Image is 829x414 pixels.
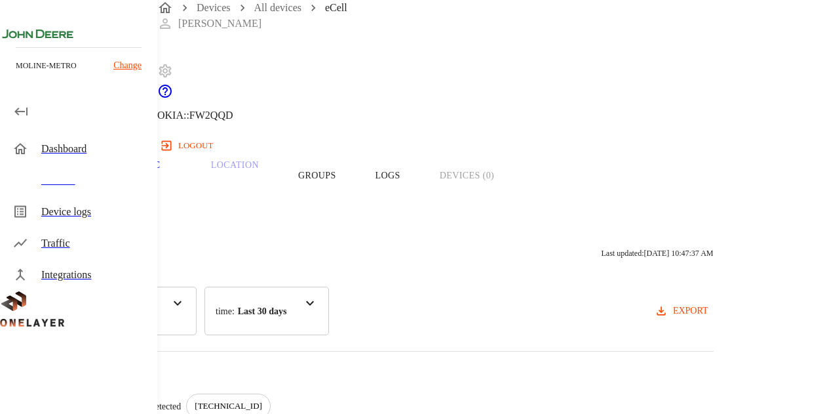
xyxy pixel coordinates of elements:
p: Last 30 days [238,304,287,318]
button: Logs [356,134,420,217]
a: All devices [254,2,301,13]
a: Location [191,134,279,217]
a: logout [157,135,829,156]
button: logout [157,135,218,156]
p: time : [216,304,235,318]
button: Groups [279,134,356,217]
a: Devices [197,2,231,13]
p: Last updated: [DATE] 10:47:37 AM [602,247,714,259]
span: Support Portal [157,90,173,101]
a: onelayer-support [157,90,173,101]
p: [PERSON_NAME] [178,16,261,31]
p: detected [151,400,182,413]
p: 5 results [33,367,714,383]
p: [TECHNICAL_ID] [195,400,262,413]
button: export [652,299,714,323]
